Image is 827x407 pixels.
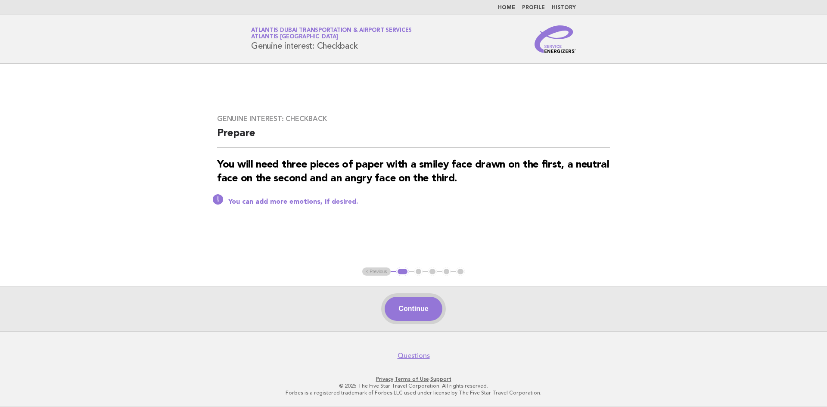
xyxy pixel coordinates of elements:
a: Support [430,376,451,382]
button: 1 [396,267,409,276]
p: · · [150,376,677,382]
h2: Prepare [217,127,610,148]
h1: Genuine interest: Checkback [251,28,412,50]
button: Continue [385,297,442,321]
a: History [552,5,576,10]
p: Forbes is a registered trademark of Forbes LLC used under license by The Five Star Travel Corpora... [150,389,677,396]
h3: Genuine interest: Checkback [217,115,610,123]
a: Home [498,5,515,10]
a: Terms of Use [395,376,429,382]
img: Service Energizers [535,25,576,53]
p: © 2025 The Five Star Travel Corporation. All rights reserved. [150,382,677,389]
a: Questions [398,351,430,360]
strong: You will need three pieces of paper with a smiley face drawn on the first, a neutral face on the ... [217,160,609,184]
a: Privacy [376,376,393,382]
span: Atlantis [GEOGRAPHIC_DATA] [251,34,338,40]
a: Profile [522,5,545,10]
a: Atlantis Dubai Transportation & Airport ServicesAtlantis [GEOGRAPHIC_DATA] [251,28,412,40]
p: You can add more emotions, if desired. [228,198,610,206]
